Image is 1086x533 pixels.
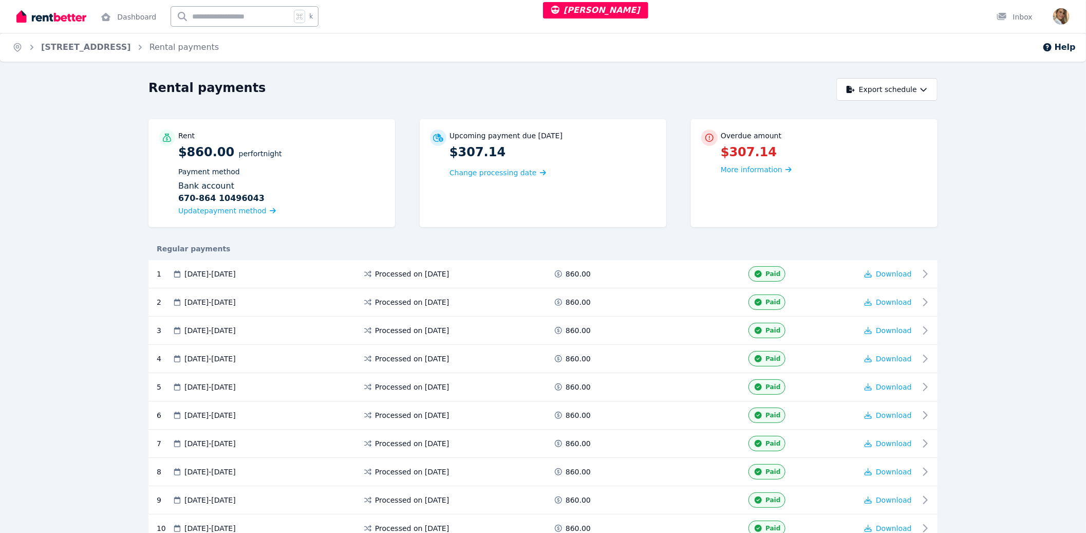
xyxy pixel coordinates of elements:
[865,467,912,477] button: Download
[865,382,912,392] button: Download
[157,408,172,423] div: 6
[239,150,282,158] span: per Fortnight
[184,325,236,336] span: [DATE] - [DATE]
[876,468,912,476] span: Download
[997,12,1033,22] div: Inbox
[178,180,385,205] div: Bank account
[178,131,195,141] p: Rent
[148,244,938,254] div: Regular payments
[375,269,449,279] span: Processed on [DATE]
[41,42,131,52] a: [STREET_ADDRESS]
[876,524,912,532] span: Download
[184,467,236,477] span: [DATE] - [DATE]
[450,144,656,160] p: $307.14
[765,326,780,335] span: Paid
[876,439,912,448] span: Download
[566,410,591,420] span: 860.00
[375,297,449,307] span: Processed on [DATE]
[157,295,172,310] div: 2
[157,436,172,451] div: 7
[566,269,591,279] span: 860.00
[876,496,912,504] span: Download
[876,270,912,278] span: Download
[765,355,780,363] span: Paid
[148,80,266,96] h1: Rental payments
[157,379,172,395] div: 5
[157,492,172,508] div: 9
[566,495,591,505] span: 860.00
[178,167,385,177] p: Payment method
[765,439,780,448] span: Paid
[157,351,172,366] div: 4
[836,78,938,101] button: Export schedule
[566,382,591,392] span: 860.00
[765,496,780,504] span: Paid
[450,168,546,178] a: Change processing date
[178,207,267,215] span: Update payment method
[865,410,912,420] button: Download
[375,438,449,449] span: Processed on [DATE]
[178,144,385,217] p: $860.00
[1042,41,1076,53] button: Help
[375,410,449,420] span: Processed on [DATE]
[765,270,780,278] span: Paid
[184,269,236,279] span: [DATE] - [DATE]
[876,326,912,335] span: Download
[149,42,219,52] a: Rental payments
[765,298,780,306] span: Paid
[876,298,912,306] span: Download
[566,467,591,477] span: 860.00
[375,382,449,392] span: Processed on [DATE]
[865,297,912,307] button: Download
[375,495,449,505] span: Processed on [DATE]
[450,131,563,141] p: Upcoming payment due [DATE]
[309,12,313,21] span: k
[566,438,591,449] span: 860.00
[184,495,236,505] span: [DATE] - [DATE]
[765,468,780,476] span: Paid
[184,438,236,449] span: [DATE] - [DATE]
[765,411,780,419] span: Paid
[1053,8,1070,25] img: Jodie Cartmer
[375,354,449,364] span: Processed on [DATE]
[721,166,782,174] span: More information
[551,5,640,15] span: [PERSON_NAME]
[876,383,912,391] span: Download
[450,168,537,178] span: Change processing date
[876,411,912,419] span: Download
[566,354,591,364] span: 860.00
[375,467,449,477] span: Processed on [DATE]
[184,382,236,392] span: [DATE] - [DATE]
[566,325,591,336] span: 860.00
[721,131,781,141] p: Overdue amount
[765,524,780,532] span: Paid
[865,438,912,449] button: Download
[157,464,172,480] div: 8
[178,192,265,205] b: 670-864 10496043
[184,410,236,420] span: [DATE] - [DATE]
[375,325,449,336] span: Processed on [DATE]
[865,354,912,364] button: Download
[765,383,780,391] span: Paid
[16,9,86,24] img: RentBetter
[865,269,912,279] button: Download
[184,354,236,364] span: [DATE] - [DATE]
[721,144,927,160] p: $307.14
[876,355,912,363] span: Download
[566,297,591,307] span: 860.00
[865,495,912,505] button: Download
[157,266,172,282] div: 1
[865,325,912,336] button: Download
[184,297,236,307] span: [DATE] - [DATE]
[157,323,172,338] div: 3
